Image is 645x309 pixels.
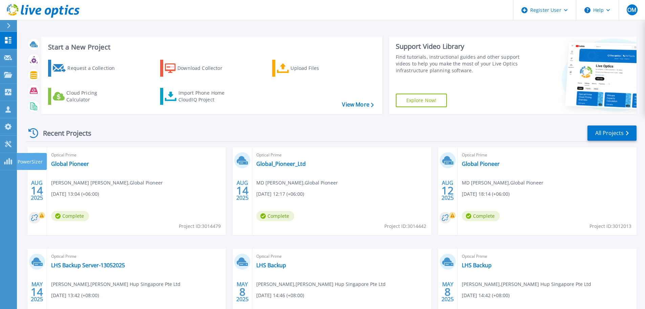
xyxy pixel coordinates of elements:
[236,178,249,203] div: AUG 2025
[48,60,124,77] a: Request a Collection
[51,190,99,198] span: [DATE] 13:04 (+06:00)
[51,292,99,299] span: [DATE] 13:42 (+08:00)
[256,179,338,187] span: MD [PERSON_NAME] , Global Pioneer
[256,151,427,159] span: Optical Prime
[236,279,249,304] div: MAY 2025
[462,281,591,288] span: [PERSON_NAME] , [PERSON_NAME] Hup Singapore Pte Ltd
[236,188,249,193] span: 14
[396,94,447,107] a: Explore Now!
[445,289,451,295] span: 8
[441,279,454,304] div: MAY 2025
[30,178,43,203] div: AUG 2025
[342,101,373,108] a: View More
[589,223,631,230] span: Project ID: 3012013
[51,281,180,288] span: [PERSON_NAME] , [PERSON_NAME] Hup Singapore Pte Ltd
[48,88,124,105] a: Cloud Pricing Calculator
[462,179,543,187] span: MD [PERSON_NAME] , Global Pioneer
[272,60,348,77] a: Upload Files
[31,188,43,193] span: 14
[627,7,636,13] span: OM
[462,262,492,269] a: LHS Backup
[256,211,294,221] span: Complete
[26,125,101,141] div: Recent Projects
[51,253,222,260] span: Optical Prime
[462,160,500,167] a: Global Pioneer
[462,190,510,198] span: [DATE] 18:14 (+06:00)
[256,262,286,269] a: LHS Backup
[48,43,373,51] h3: Start a New Project
[396,54,522,74] div: Find tutorials, instructional guides and other support videos to help you make the most of your L...
[462,211,500,221] span: Complete
[256,160,306,167] a: Global_Pioneer_Ltd
[178,90,231,103] div: Import Phone Home CloudIQ Project
[256,292,304,299] span: [DATE] 14:46 (+08:00)
[384,223,426,230] span: Project ID: 3014442
[30,279,43,304] div: MAY 2025
[18,153,43,171] p: PowerSizer
[31,289,43,295] span: 14
[291,61,345,75] div: Upload Files
[51,211,89,221] span: Complete
[66,90,121,103] div: Cloud Pricing Calculator
[51,179,163,187] span: [PERSON_NAME] [PERSON_NAME] , Global Pioneer
[177,61,232,75] div: Download Collector
[462,292,510,299] span: [DATE] 14:42 (+08:00)
[462,253,632,260] span: Optical Prime
[256,281,386,288] span: [PERSON_NAME] , [PERSON_NAME] Hup Singapore Pte Ltd
[67,61,122,75] div: Request a Collection
[256,190,304,198] span: [DATE] 12:17 (+06:00)
[587,125,637,141] a: All Projects
[160,60,236,77] a: Download Collector
[256,253,427,260] span: Optical Prime
[51,262,125,269] a: LHS Backup Server-13052025
[239,289,245,295] span: 8
[441,178,454,203] div: AUG 2025
[51,151,222,159] span: Optical Prime
[179,223,221,230] span: Project ID: 3014479
[462,151,632,159] span: Optical Prime
[442,188,454,193] span: 12
[396,42,522,51] div: Support Video Library
[51,160,89,167] a: Global Pioneer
